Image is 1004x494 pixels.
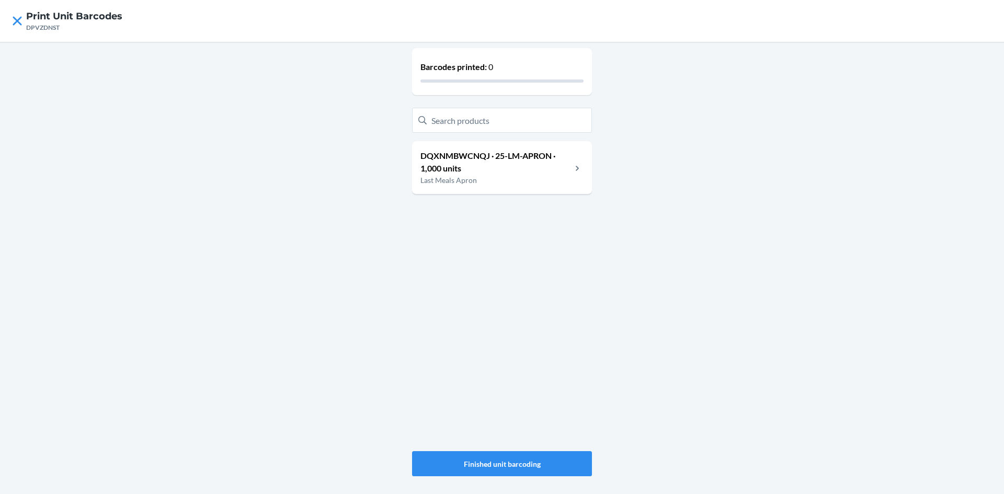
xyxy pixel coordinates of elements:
div: DPVZDNST [26,23,122,32]
p: Barcodes printed: [420,61,584,73]
p: DQXNMBWCNQJ · 25-LM-APRON · 1,000 units [420,150,572,175]
button: Finished unit barcoding [412,451,592,476]
h4: Print Unit Barcodes [26,9,122,23]
span: 0 [488,62,493,72]
input: Search products [412,108,592,133]
p: Last Meals Apron [420,175,572,186]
